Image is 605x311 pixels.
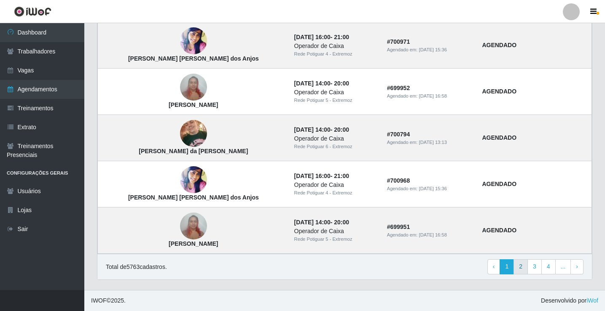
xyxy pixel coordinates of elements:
a: 1 [500,259,514,274]
strong: [PERSON_NAME] [169,101,218,108]
time: 21:00 [334,173,349,179]
span: Desenvolvido por [541,296,598,305]
time: [DATE] 16:58 [419,93,447,98]
strong: # 699951 [387,223,410,230]
img: Ana Paula dos Anjos [180,164,207,196]
strong: # 699952 [387,85,410,91]
time: 20:00 [334,126,349,133]
strong: [PERSON_NAME] [PERSON_NAME] dos Anjos [128,55,259,62]
time: 21:00 [334,34,349,40]
strong: AGENDADO [482,181,516,187]
time: [DATE] 14:00 [294,80,331,87]
strong: - [294,219,349,226]
strong: - [294,173,349,179]
div: Agendado em: [387,185,472,192]
time: 20:00 [334,80,349,87]
time: [DATE] 13:13 [419,140,447,145]
time: [DATE] 16:00 [294,34,331,40]
strong: AGENDADO [482,227,516,234]
img: CoreUI Logo [14,6,51,17]
div: Rede Potiguar 4 - Extremoz [294,189,377,197]
a: 4 [541,259,556,274]
nav: pagination [487,259,583,274]
strong: - [294,34,349,40]
div: Operador de Caixa [294,227,377,236]
div: Operador de Caixa [294,42,377,51]
strong: - [294,80,349,87]
div: Agendado em: [387,231,472,239]
a: Previous [487,259,500,274]
div: Operador de Caixa [294,181,377,189]
time: [DATE] 14:00 [294,126,331,133]
div: Operador de Caixa [294,134,377,143]
span: IWOF [91,297,107,304]
div: Rede Potiguar 5 - Extremoz [294,236,377,243]
strong: AGENDADO [482,134,516,141]
div: Agendado em: [387,93,472,100]
strong: [PERSON_NAME] [PERSON_NAME] dos Anjos [128,194,259,201]
a: Next [570,259,583,274]
a: 2 [514,259,528,274]
span: © 2025 . [91,296,126,305]
strong: # 700968 [387,177,410,184]
strong: [PERSON_NAME] [169,240,218,247]
a: iWof [586,297,598,304]
time: 20:00 [334,219,349,226]
div: Operador de Caixa [294,88,377,97]
div: Rede Potiguar 6 - Extremoz [294,143,377,150]
div: Agendado em: [387,139,472,146]
div: Rede Potiguar 5 - Extremoz [294,97,377,104]
strong: # 700794 [387,131,410,138]
strong: # 700971 [387,38,410,45]
strong: - [294,126,349,133]
a: 3 [527,259,542,274]
div: Agendado em: [387,46,472,53]
img: Ana Paula dos Anjos [180,25,207,57]
time: [DATE] 15:36 [419,186,447,191]
img: Deoclecio Lima da Silva Junior [180,116,207,152]
strong: [PERSON_NAME] da [PERSON_NAME] [139,148,248,154]
span: ‹ [493,263,495,270]
p: Total de 5763 cadastros. [106,263,167,271]
strong: AGENDADO [482,42,516,48]
time: [DATE] 16:58 [419,232,447,237]
time: [DATE] 15:36 [419,47,447,52]
span: › [576,263,578,270]
img: MARGARETH BARBOSA DA SILVA [180,208,207,244]
img: MARGARETH BARBOSA DA SILVA [180,69,207,105]
a: ... [555,259,571,274]
div: Rede Potiguar 4 - Extremoz [294,51,377,58]
time: [DATE] 14:00 [294,219,331,226]
strong: AGENDADO [482,88,516,95]
time: [DATE] 16:00 [294,173,331,179]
